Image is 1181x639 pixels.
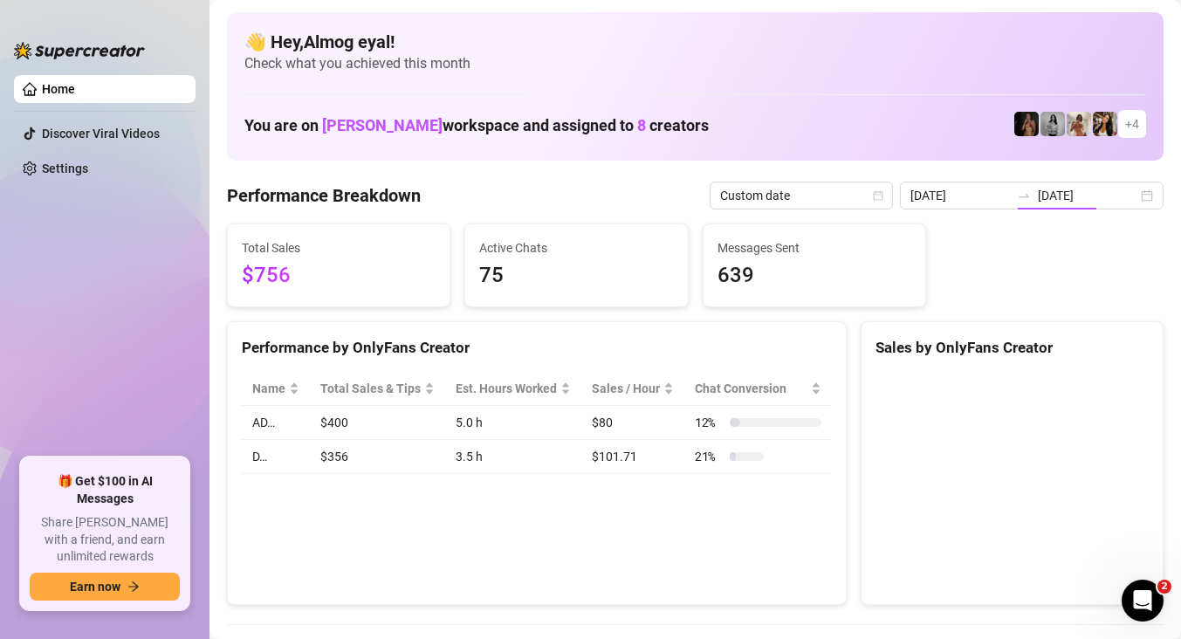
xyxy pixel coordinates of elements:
img: A [1040,112,1065,136]
span: 639 [718,259,911,292]
span: $756 [242,259,436,292]
span: Chat Conversion [695,379,807,398]
td: D… [242,440,310,474]
td: $400 [310,406,445,440]
span: to [1017,189,1031,203]
span: [PERSON_NAME] [322,116,443,134]
div: Est. Hours Worked [456,379,557,398]
h1: You are on workspace and assigned to creators [244,116,709,135]
span: arrow-right [127,581,140,593]
td: $101.71 [581,440,684,474]
h4: Performance Breakdown [227,183,421,208]
th: Chat Conversion [684,372,832,406]
span: Active Chats [479,238,673,258]
td: 3.5 h [445,440,581,474]
td: 5.0 h [445,406,581,440]
a: Settings [42,161,88,175]
th: Sales / Hour [581,372,684,406]
span: 12 % [695,413,723,432]
a: Home [42,82,75,96]
span: Check what you achieved this month [244,54,1146,73]
span: 🎁 Get $100 in AI Messages [30,473,180,507]
h4: 👋 Hey, Almog eyal ! [244,30,1146,54]
div: Performance by OnlyFans Creator [242,336,832,360]
img: Green [1067,112,1091,136]
span: 21 % [695,447,723,466]
span: Share [PERSON_NAME] with a friend, and earn unlimited rewards [30,514,180,566]
span: swap-right [1017,189,1031,203]
img: D [1014,112,1039,136]
div: Sales by OnlyFans Creator [875,336,1149,360]
td: $80 [581,406,684,440]
img: logo-BBDzfeDw.svg [14,42,145,59]
span: 2 [1157,580,1171,594]
span: Total Sales & Tips [320,379,421,398]
span: Total Sales [242,238,436,258]
td: $356 [310,440,445,474]
span: Name [252,379,285,398]
span: Custom date [720,182,882,209]
span: 75 [479,259,673,292]
a: Discover Viral Videos [42,127,160,141]
button: Earn nowarrow-right [30,573,180,601]
span: Messages Sent [718,238,911,258]
th: Name [242,372,310,406]
iframe: Intercom live chat [1122,580,1164,622]
span: calendar [873,190,883,201]
span: Sales / Hour [592,379,660,398]
th: Total Sales & Tips [310,372,445,406]
span: 8 [637,116,646,134]
input: Start date [910,186,1010,205]
span: + 4 [1125,114,1139,134]
img: AD [1093,112,1117,136]
span: Earn now [70,580,120,594]
input: End date [1038,186,1137,205]
td: AD… [242,406,310,440]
